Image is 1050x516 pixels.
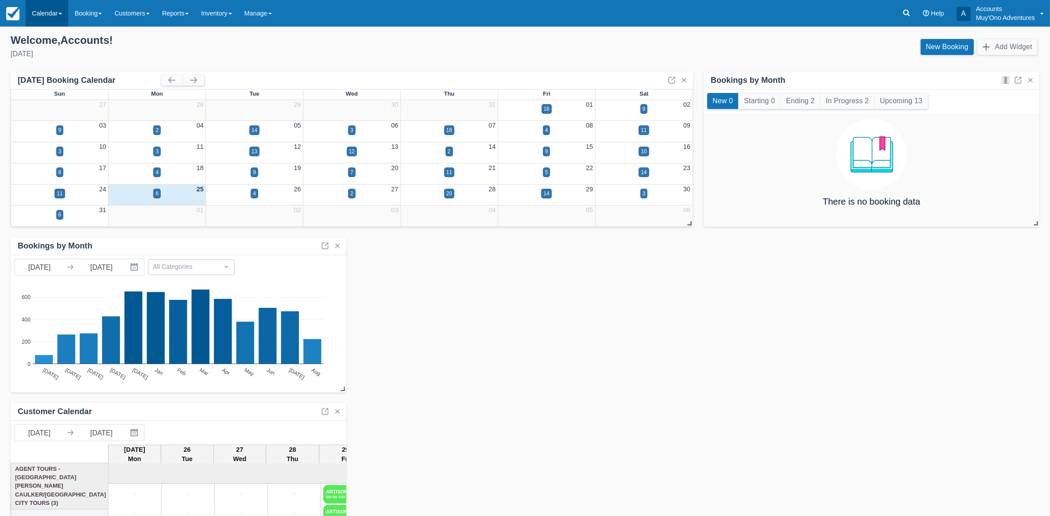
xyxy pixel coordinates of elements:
th: [DATE] Mon [108,445,161,464]
a: 09 [683,122,690,129]
a: 03 [391,206,398,213]
div: 11 [446,168,452,176]
a: 28 [488,186,496,193]
a: 13 [391,143,398,150]
div: 8 [58,168,62,176]
div: 9 [643,105,646,113]
a: 31 [488,101,496,108]
a: 30 [391,101,398,108]
div: 14 [543,190,549,198]
div: 20 [446,190,452,198]
button: In Progress 2 [821,93,874,109]
a: 27 [99,101,106,108]
a: 14 [488,143,496,150]
div: 16 [544,105,550,113]
div: 4 [253,190,256,198]
span: Fri [543,90,550,97]
div: 3 [155,147,159,155]
span: Mon [151,90,163,97]
th: 29 Fri [319,445,372,464]
a: 20 [391,164,398,171]
div: Bookings by Month [711,75,786,85]
a: 17 [99,164,106,171]
a: + [111,489,159,499]
div: Welcome , Accounts ! [11,34,518,47]
a: 05 [294,122,301,129]
div: 2 [155,126,159,134]
div: 11 [57,190,62,198]
div: 14 [641,168,647,176]
div: 10 [641,147,647,155]
a: 27 [391,186,398,193]
th: 27 Wed [213,445,266,464]
a: + [217,489,265,499]
div: 4 [545,126,548,134]
a: New Booking [921,39,974,55]
a: 31 [99,206,106,213]
a: 15 [586,143,593,150]
a: + [270,489,318,499]
a: 05 [586,206,593,213]
a: 28 [197,101,204,108]
div: 6 [58,211,62,219]
button: Ending 2 [781,93,820,109]
a: 22 [586,164,593,171]
a: 01 [197,206,204,213]
a: 02 [683,101,690,108]
a: 02 [294,206,301,213]
div: 2 [350,190,353,198]
img: booking.png [836,119,907,190]
em: 08:00 AM - 02:00 PM [326,494,369,500]
div: 9 [545,147,548,155]
button: Interact with the calendar and add the check-in date for your trip. [126,259,144,275]
img: checkfront-main-nav-mini-logo.png [6,7,19,20]
a: 06 [391,122,398,129]
span: Sat [639,90,648,97]
a: + [164,489,212,499]
a: 23 [683,164,690,171]
a: 18 [197,164,204,171]
button: New 0 [707,93,738,109]
a: 19 [294,164,301,171]
a: 12 [294,143,301,150]
p: Accounts [976,4,1035,13]
span: Thu [444,90,455,97]
i: Help [923,10,929,16]
div: 6 [155,190,159,198]
div: [DATE] [11,49,518,59]
a: 03 [99,122,106,129]
th: 26 Tue [161,445,213,464]
a: 04 [488,206,496,213]
div: 3 [350,126,353,134]
button: Interact with the calendar and add the check-in date for your trip. [126,425,144,441]
div: 9 [58,126,62,134]
div: 9 [253,168,256,176]
div: 3 [58,147,62,155]
a: 26 [294,186,301,193]
span: Sun [54,90,65,97]
button: Add Widget [977,39,1038,55]
div: 18 [446,126,452,134]
div: Bookings by Month [18,241,93,251]
a: ARTISON/[PERSON_NAME]; [PERSON_NAME] (5)08:00 AM - 02:00 PM [323,485,372,504]
div: A [957,7,971,21]
a: 30 [683,186,690,193]
a: 08 [586,122,593,129]
a: 29 [586,186,593,193]
div: 3 [643,190,646,198]
a: 01 [586,101,593,108]
a: 24 [99,186,106,193]
input: End Date [77,259,126,275]
input: End Date [77,425,126,441]
a: 04 [197,122,204,129]
div: [DATE] Booking Calendar [18,75,161,85]
p: Muy'Ono Adventures [976,13,1035,22]
div: 2 [448,147,451,155]
div: 14 [252,126,257,134]
th: 28 Thu [266,445,319,464]
span: Dropdown icon [222,262,231,271]
a: 10 [99,143,106,150]
a: 25 [197,186,204,193]
a: 29 [294,101,301,108]
a: 07 [488,122,496,129]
